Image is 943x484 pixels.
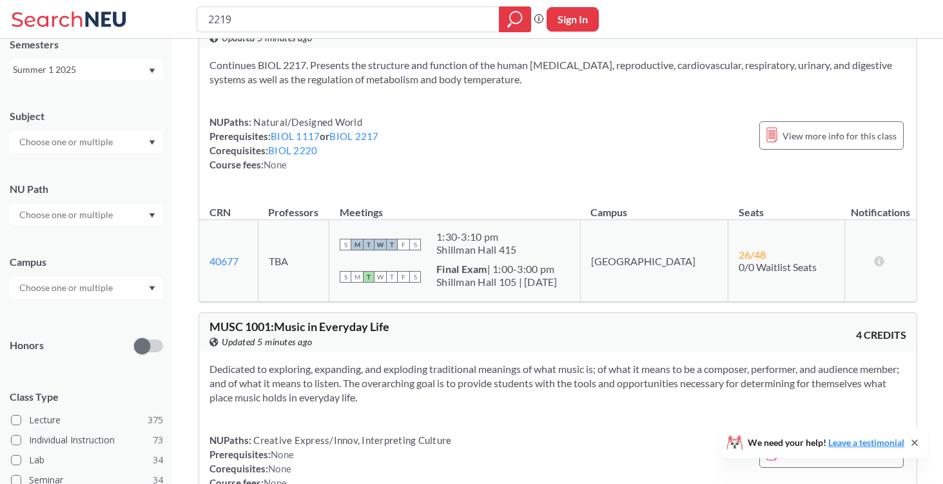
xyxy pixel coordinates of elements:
span: 375 [148,413,163,427]
input: Class, professor, course number, "phrase" [207,8,490,30]
section: Dedicated to exploring, expanding, and exploding traditional meanings of what music is; of what i... [209,362,906,405]
span: F [398,271,409,283]
th: Campus [580,192,728,220]
input: Choose one or multiple [13,207,121,223]
span: Class Type [10,390,163,404]
div: NUPaths: Prerequisites: or Corequisites: Course fees: [209,115,379,172]
span: Natural/Designed World [251,116,362,128]
div: Summer 1 2025Dropdown arrow [10,59,163,80]
th: Meetings [329,192,581,220]
a: BIOL 2220 [268,145,317,156]
span: S [340,239,351,250]
span: 4 CREDITS [856,328,906,342]
span: We need your help! [748,438,904,447]
div: Dropdown arrow [10,277,163,299]
span: 26 / 48 [739,248,766,261]
span: W [374,239,386,250]
input: Choose one or multiple [13,280,121,296]
section: Continues BIOL 2217. Presents the structure and function of the human [MEDICAL_DATA], reproductiv... [209,58,906,86]
th: Seats [728,192,845,220]
a: BIOL 1117 [271,130,320,142]
span: T [386,239,398,250]
label: Individual Instruction [11,432,163,449]
div: Subject [10,109,163,123]
span: S [340,271,351,283]
span: W [374,271,386,283]
div: Semesters [10,37,163,52]
a: Leave a testimonial [828,437,904,448]
div: Summer 1 2025 [13,63,148,77]
div: Shillman Hall 105 | [DATE] [436,276,558,288]
span: F [398,239,409,250]
span: M [351,239,363,250]
label: Lecture [11,412,163,429]
a: 40677 [209,255,238,267]
span: T [363,239,374,250]
b: Final Exam [436,263,487,275]
svg: Dropdown arrow [149,286,155,291]
span: 0/0 Waitlist Seats [739,261,817,273]
span: Creative Express/Innov, Interpreting Culture [251,434,451,446]
div: 1:30 - 3:10 pm [436,230,516,243]
svg: Dropdown arrow [149,213,155,218]
div: Dropdown arrow [10,131,163,153]
button: Sign In [547,7,599,32]
span: None [271,449,294,460]
span: 73 [153,433,163,447]
p: Honors [10,338,44,353]
th: Professors [258,192,329,220]
span: 34 [153,453,163,467]
th: Notifications [845,192,917,220]
span: S [409,239,421,250]
span: T [363,271,374,283]
td: TBA [258,220,329,302]
span: Updated 5 minutes ago [222,335,313,349]
label: Lab [11,452,163,469]
span: None [264,159,287,170]
span: None [268,463,291,474]
span: MUSC 1001 : Music in Everyday Life [209,319,389,334]
input: Choose one or multiple [13,134,121,150]
svg: magnifying glass [507,10,523,28]
div: | 1:00-3:00 pm [436,263,558,276]
span: M [351,271,363,283]
svg: Dropdown arrow [149,140,155,145]
div: Shillman Hall 415 [436,243,516,256]
div: Campus [10,255,163,269]
svg: Dropdown arrow [149,68,155,74]
div: NU Path [10,182,163,196]
span: T [386,271,398,283]
div: magnifying glass [499,6,531,32]
span: S [409,271,421,283]
div: CRN [209,205,231,219]
span: View more info for this class [783,128,897,144]
a: BIOL 2217 [329,130,378,142]
td: [GEOGRAPHIC_DATA] [580,220,728,302]
div: Dropdown arrow [10,204,163,226]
